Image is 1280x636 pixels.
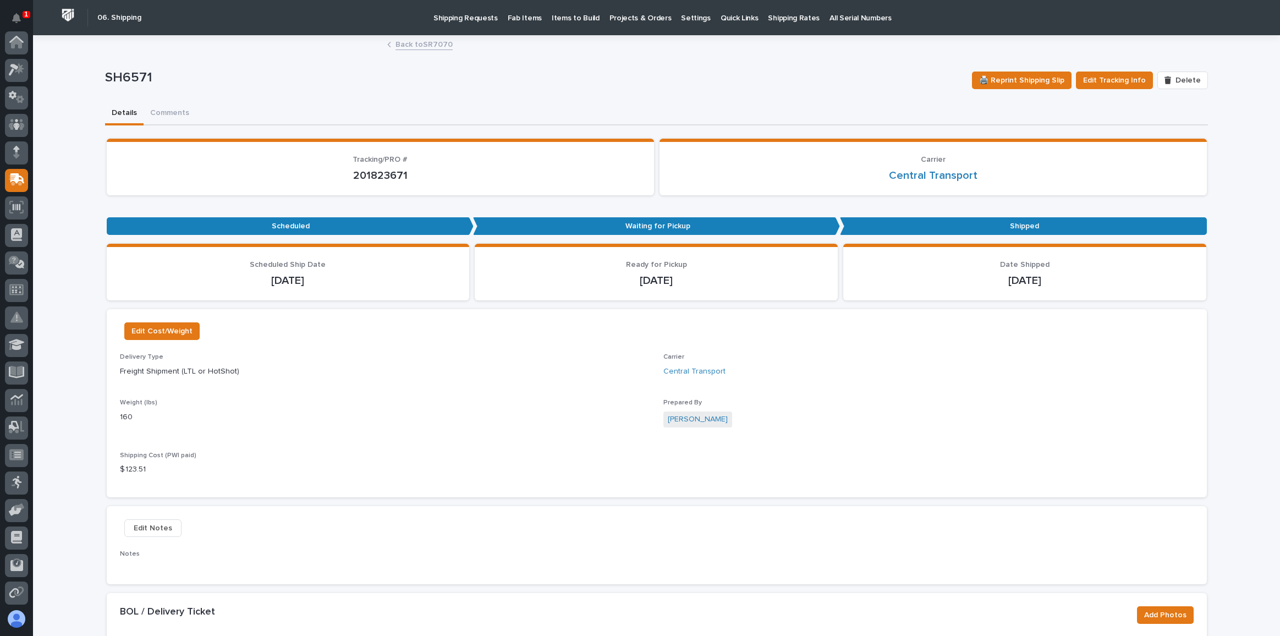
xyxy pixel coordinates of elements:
a: Central Transport [889,169,977,182]
p: Waiting for Pickup [473,217,840,235]
button: Edit Notes [124,519,182,537]
span: Notes [120,551,140,557]
p: [DATE] [120,274,457,287]
button: Edit Tracking Info [1076,72,1153,89]
p: [DATE] [488,274,825,287]
button: Notifications [5,7,28,30]
span: Edit Notes [134,522,172,535]
div: Notifications1 [14,13,28,31]
span: Scheduled Ship Date [250,261,326,268]
p: 1 [24,10,28,18]
p: Freight Shipment (LTL or HotShot) [120,366,650,377]
span: 🖨️ Reprint Shipping Slip [979,74,1064,87]
button: Edit Cost/Weight [124,322,200,340]
span: Carrier [921,156,946,163]
span: Date Shipped [1000,261,1050,268]
span: Edit Tracking Info [1083,74,1146,87]
h2: 06. Shipping [97,13,141,23]
span: Add Photos [1144,608,1186,622]
span: Ready for Pickup [626,261,687,268]
span: Edit Cost/Weight [131,325,193,338]
p: SH6571 [105,70,963,86]
span: Prepared By [663,399,702,406]
span: Delete [1175,75,1201,85]
span: Weight (lbs) [120,399,157,406]
span: Delivery Type [120,354,163,360]
button: Comments [144,102,196,125]
button: users-avatar [5,607,28,630]
span: Carrier [663,354,684,360]
p: $ 123.51 [120,464,650,475]
p: Shipped [840,217,1207,235]
button: Add Photos [1137,606,1194,624]
button: Delete [1157,72,1208,89]
p: [DATE] [856,274,1193,287]
button: 🖨️ Reprint Shipping Slip [972,72,1072,89]
p: 160 [120,412,650,423]
a: Central Transport [663,366,726,377]
h2: BOL / Delivery Ticket [120,606,215,618]
button: Details [105,102,144,125]
a: Back toSR7070 [395,37,453,50]
span: Shipping Cost (PWI paid) [120,452,196,459]
span: Tracking/PRO # [353,156,408,163]
p: Scheduled [107,217,474,235]
img: Workspace Logo [58,5,78,25]
p: 201823671 [120,169,641,182]
a: [PERSON_NAME] [668,414,728,425]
